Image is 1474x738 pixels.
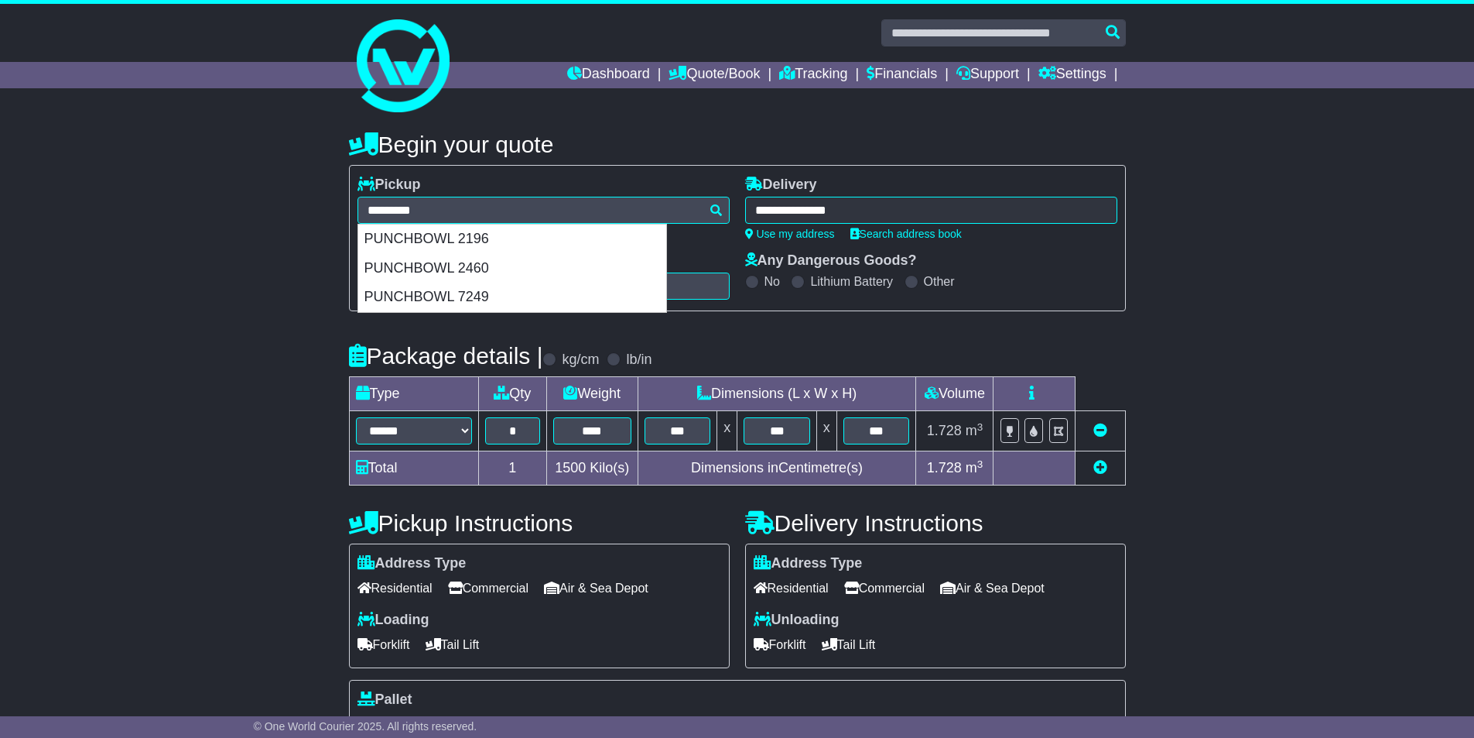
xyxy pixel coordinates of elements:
[1093,423,1107,438] a: Remove this item
[916,377,993,411] td: Volume
[349,510,730,536] h4: Pickup Instructions
[544,576,648,600] span: Air & Sea Depot
[850,228,962,240] a: Search address book
[349,451,478,486] td: Total
[822,633,876,657] span: Tail Lift
[254,720,477,733] span: © One World Courier 2025. All rights reserved.
[927,460,962,475] span: 1.728
[927,423,962,438] span: 1.728
[754,555,863,572] label: Address Type
[924,274,955,289] label: Other
[638,451,916,486] td: Dimensions in Centimetre(s)
[940,576,1045,600] span: Air & Sea Depot
[966,460,983,475] span: m
[867,62,937,88] a: Financials
[1093,460,1107,475] a: Add new item
[977,421,983,433] sup: 3
[357,177,421,194] label: Pickup
[626,352,652,369] label: lb/in
[717,411,737,451] td: x
[478,377,546,411] td: Qty
[966,423,983,438] span: m
[358,254,666,283] div: PUNCHBOWL 2460
[754,576,829,600] span: Residential
[357,692,412,709] label: Pallet
[754,633,806,657] span: Forklift
[358,225,666,254] div: PUNCHBOWL 2196
[669,62,760,88] a: Quote/Book
[638,377,916,411] td: Dimensions (L x W x H)
[555,460,586,475] span: 1500
[810,274,893,289] label: Lithium Battery
[357,612,429,629] label: Loading
[844,576,925,600] span: Commercial
[358,283,666,312] div: PUNCHBOWL 7249
[567,62,650,88] a: Dashboard
[745,228,835,240] a: Use my address
[1038,62,1106,88] a: Settings
[357,712,424,736] span: Stackable
[439,712,532,736] span: Non Stackable
[745,252,917,269] label: Any Dangerous Goods?
[764,274,780,289] label: No
[357,633,410,657] span: Forklift
[956,62,1019,88] a: Support
[349,343,543,369] h4: Package details |
[478,451,546,486] td: 1
[546,451,638,486] td: Kilo(s)
[977,458,983,470] sup: 3
[349,377,478,411] td: Type
[357,576,433,600] span: Residential
[754,612,840,629] label: Unloading
[546,377,638,411] td: Weight
[745,510,1126,536] h4: Delivery Instructions
[357,555,467,572] label: Address Type
[349,132,1126,157] h4: Begin your quote
[779,62,847,88] a: Tracking
[448,576,528,600] span: Commercial
[745,177,817,194] label: Delivery
[562,352,599,369] label: kg/cm
[426,633,480,657] span: Tail Lift
[816,411,836,451] td: x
